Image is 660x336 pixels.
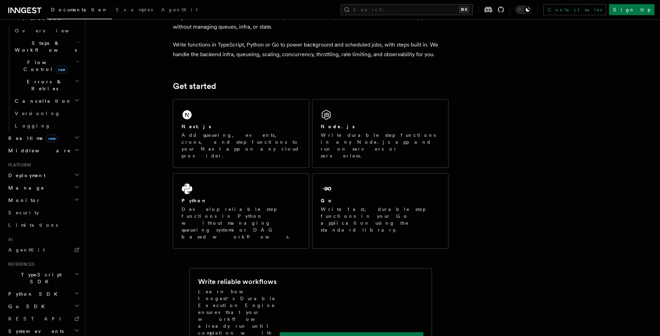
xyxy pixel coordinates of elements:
span: Limitations [8,222,58,228]
button: Middleware [6,144,81,157]
span: Realtime [6,135,58,142]
a: Node.jsWrite durable step functions in any Node.js app and run on servers or serverless. [312,99,448,168]
span: AgentKit [161,7,198,12]
div: Inngest Functions [6,24,81,132]
span: System events [6,328,64,335]
a: Limitations [6,219,81,231]
span: Examples [116,7,153,12]
a: Documentation [47,2,112,19]
h2: Write reliable workflows [198,277,277,286]
button: Steps & Workflows [12,37,81,56]
a: Versioning [12,107,81,120]
span: Security [8,210,39,215]
a: Next.jsAdd queueing, events, crons, and step functions to your Next app on any cloud provider. [173,99,309,168]
h2: Node.js [321,123,355,130]
button: Monitor [6,194,81,206]
span: Errors & Retries [12,78,75,92]
button: TypeScript SDK [6,268,81,288]
a: PythonDevelop reliable step functions in Python without managing queueing systems or DAG based wo... [173,173,309,249]
a: Overview [12,24,81,37]
kbd: ⌘K [459,6,469,13]
a: AgentKit [6,244,81,256]
span: Platform [6,162,31,168]
a: Sign Up [609,4,654,15]
a: Examples [112,2,157,19]
p: Inngest is an event-driven durable execution platform that allows you to run fast, reliable code ... [173,12,448,32]
p: Write durable step functions in any Node.js app and run on servers or serverless. [321,132,440,159]
a: Security [6,206,81,219]
span: References [6,262,34,267]
a: Logging [12,120,81,132]
span: Manage [6,184,44,191]
p: Write fast, durable step functions in your Go application using the standard library. [321,206,440,233]
button: Go SDK [6,300,81,313]
span: Steps & Workflows [12,40,77,53]
span: Versioning [15,111,60,116]
span: new [56,66,67,73]
button: Python SDK [6,288,81,300]
button: Errors & Retries [12,75,81,95]
span: Middleware [6,147,71,154]
span: Go SDK [6,303,49,310]
span: TypeScript SDK [6,271,74,285]
span: Deployment [6,172,45,179]
a: Contact sales [543,4,606,15]
span: new [46,135,58,142]
button: Flow Controlnew [12,56,81,75]
span: REST API [8,316,67,322]
span: Logging [15,123,51,129]
span: Overview [15,28,86,33]
a: GoWrite fast, durable step functions in your Go application using the standard library. [312,173,448,249]
h2: Python [182,197,207,204]
span: Cancellation [12,98,72,104]
button: Toggle dark mode [515,6,532,14]
button: Manage [6,182,81,194]
span: AI [6,237,13,242]
a: REST API [6,313,81,325]
span: Monitor [6,197,41,204]
span: Flow Control [12,59,76,73]
p: Add queueing, events, crons, and step functions to your Next app on any cloud provider. [182,132,301,159]
p: Develop reliable step functions in Python without managing queueing systems or DAG based workflows. [182,206,301,240]
h2: Next.js [182,123,211,130]
button: Deployment [6,169,81,182]
a: AgentKit [157,2,202,19]
span: Python SDK [6,291,62,297]
button: Realtimenew [6,132,81,144]
span: Documentation [51,7,108,12]
a: Get started [173,81,216,91]
span: AgentKit [8,247,45,253]
h2: Go [321,197,333,204]
p: Write functions in TypeScript, Python or Go to power background and scheduled jobs, with steps bu... [173,40,448,59]
button: Cancellation [12,95,81,107]
button: Search...⌘K [341,4,473,15]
